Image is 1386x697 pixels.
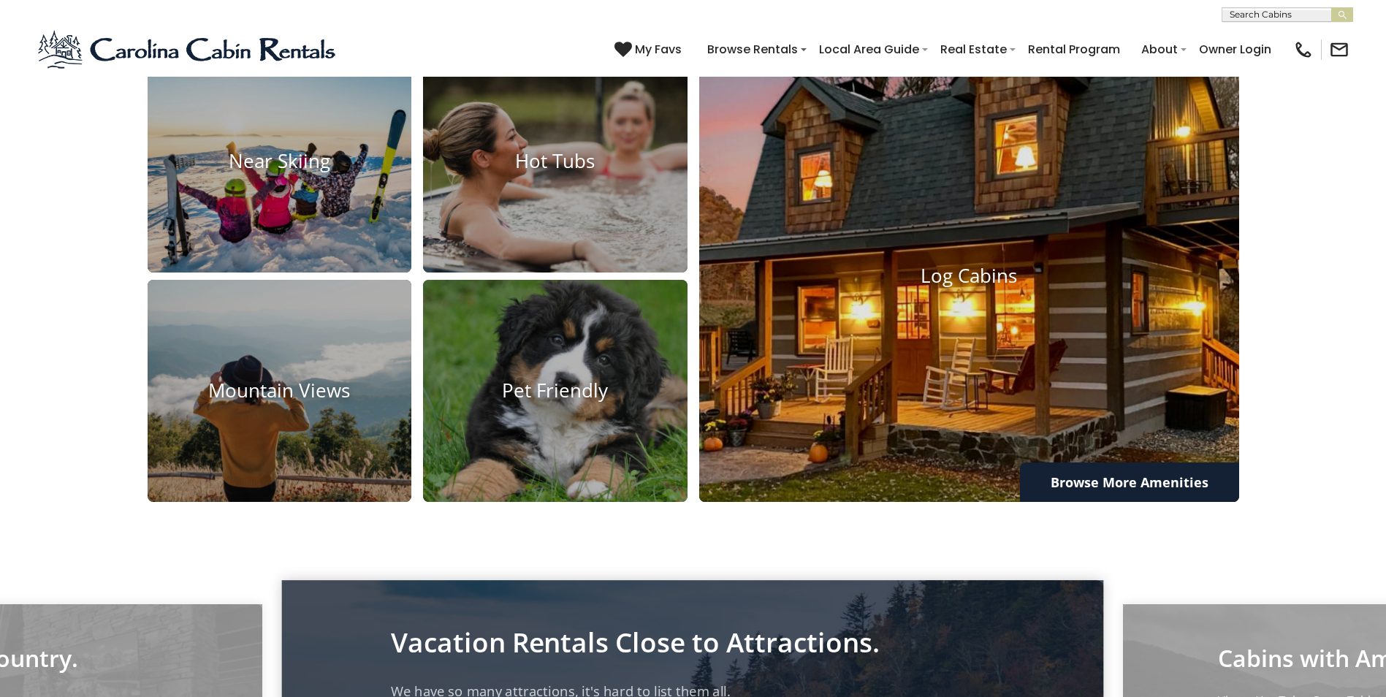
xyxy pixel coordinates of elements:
a: Local Area Guide [812,37,926,62]
h4: Near Skiing [148,150,412,172]
h4: Pet Friendly [423,380,688,403]
a: Browse Rentals [700,37,805,62]
h4: Mountain Views [148,380,412,403]
a: Rental Program [1021,37,1127,62]
p: Vacation Rentals Close to Attractions. [392,631,995,655]
a: Near Skiing [148,50,412,273]
a: My Favs [614,40,685,59]
a: Hot Tubs [423,50,688,273]
a: Browse More Amenities [1020,462,1239,502]
h4: Hot Tubs [423,150,688,172]
a: Real Estate [933,37,1014,62]
a: Owner Login [1192,37,1279,62]
a: Log Cabins [699,50,1239,502]
h4: Log Cabins [699,264,1239,287]
a: Mountain Views [148,280,412,503]
span: My Favs [635,40,682,58]
a: Pet Friendly [423,280,688,503]
a: About [1134,37,1185,62]
img: Blue-2.png [37,28,340,72]
img: mail-regular-black.png [1329,39,1349,60]
img: phone-regular-black.png [1293,39,1314,60]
